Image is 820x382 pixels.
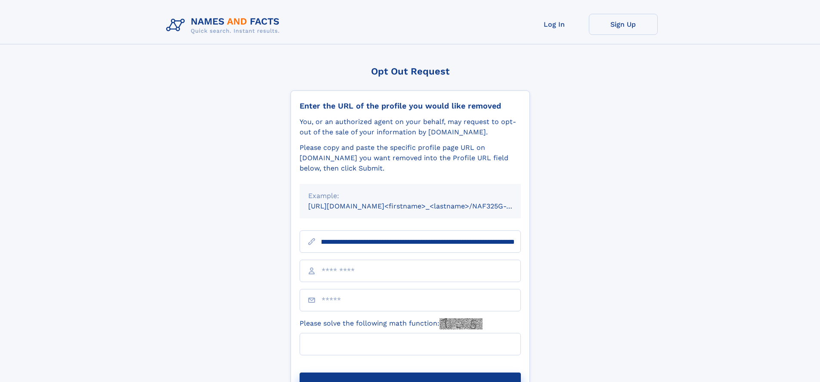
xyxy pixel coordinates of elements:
[300,318,483,329] label: Please solve the following math function:
[520,14,589,35] a: Log In
[300,101,521,111] div: Enter the URL of the profile you would like removed
[300,117,521,137] div: You, or an authorized agent on your behalf, may request to opt-out of the sale of your informatio...
[308,191,512,201] div: Example:
[291,66,530,77] div: Opt Out Request
[589,14,658,35] a: Sign Up
[308,202,537,210] small: [URL][DOMAIN_NAME]<firstname>_<lastname>/NAF325G-xxxxxxxx
[163,14,287,37] img: Logo Names and Facts
[300,143,521,174] div: Please copy and paste the specific profile page URL on [DOMAIN_NAME] you want removed into the Pr...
